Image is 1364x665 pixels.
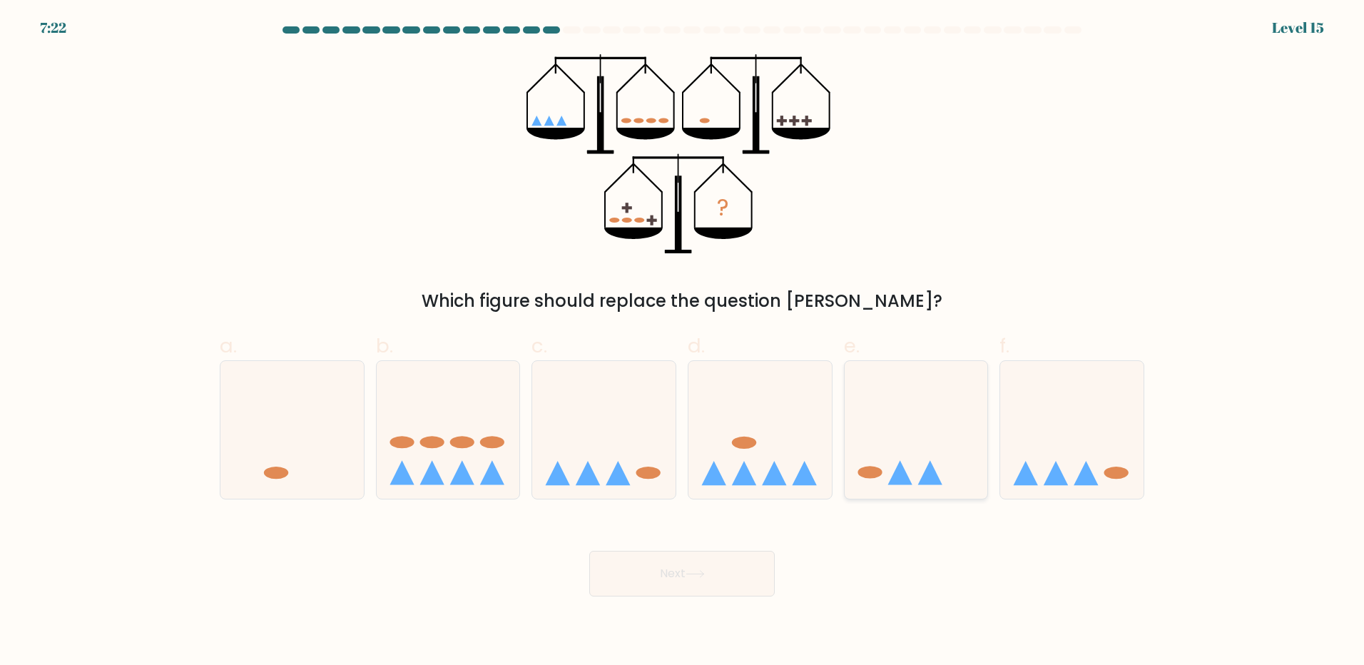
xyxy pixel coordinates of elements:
[531,332,547,360] span: c.
[376,332,393,360] span: b.
[844,332,860,360] span: e.
[220,332,237,360] span: a.
[717,191,729,223] tspan: ?
[688,332,705,360] span: d.
[228,288,1136,314] div: Which figure should replace the question [PERSON_NAME]?
[999,332,1009,360] span: f.
[40,17,66,39] div: 7:22
[589,551,775,597] button: Next
[1272,17,1324,39] div: Level 15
